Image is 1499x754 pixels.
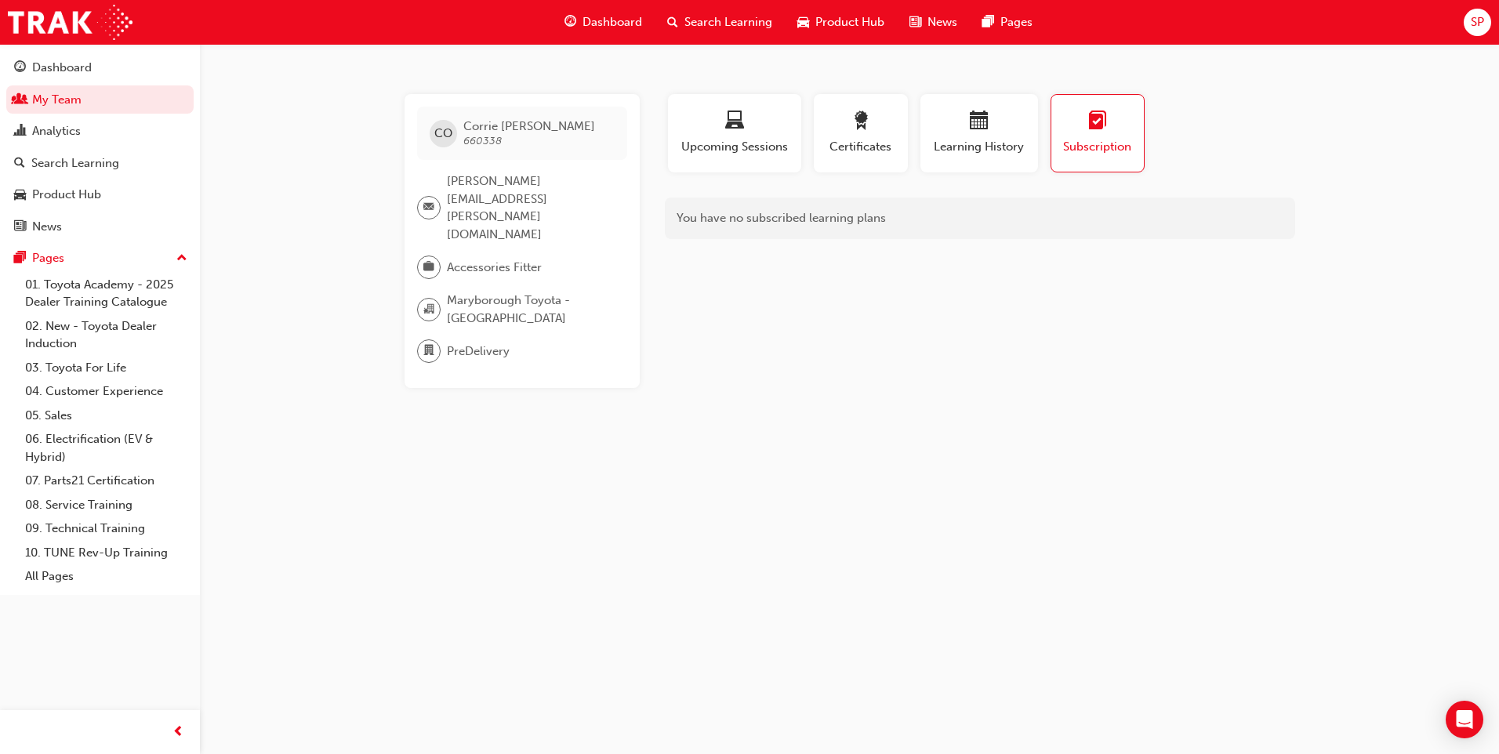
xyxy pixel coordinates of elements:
[564,13,576,32] span: guage-icon
[6,117,194,146] a: Analytics
[172,723,184,742] span: prev-icon
[447,259,542,277] span: Accessories Fitter
[19,379,194,404] a: 04. Customer Experience
[14,252,26,266] span: pages-icon
[1000,13,1033,31] span: Pages
[6,244,194,273] button: Pages
[6,53,194,82] a: Dashboard
[463,134,502,147] span: 660338
[920,94,1038,172] button: Learning History
[19,517,194,541] a: 09. Technical Training
[14,157,25,171] span: search-icon
[1063,138,1132,156] span: Subscription
[665,198,1295,239] div: You have no subscribed learning plans
[19,493,194,517] a: 08. Service Training
[14,125,26,139] span: chart-icon
[14,188,26,202] span: car-icon
[667,13,678,32] span: search-icon
[19,273,194,314] a: 01. Toyota Academy - 2025 Dealer Training Catalogue
[6,212,194,241] a: News
[32,249,64,267] div: Pages
[463,119,595,133] span: Corrie [PERSON_NAME]
[447,343,510,361] span: PreDelivery
[14,61,26,75] span: guage-icon
[1471,13,1484,31] span: SP
[583,13,642,31] span: Dashboard
[423,341,434,361] span: department-icon
[19,356,194,380] a: 03. Toyota For Life
[970,111,989,132] span: calendar-icon
[19,564,194,589] a: All Pages
[423,257,434,277] span: briefcase-icon
[31,154,119,172] div: Search Learning
[982,13,994,32] span: pages-icon
[1464,9,1491,36] button: SP
[32,122,81,140] div: Analytics
[815,13,884,31] span: Product Hub
[684,13,772,31] span: Search Learning
[1051,94,1145,172] button: Subscription
[19,541,194,565] a: 10. TUNE Rev-Up Training
[8,5,132,40] img: Trak
[434,125,452,143] span: CO
[6,180,194,209] a: Product Hub
[6,50,194,244] button: DashboardMy TeamAnalyticsSearch LearningProduct HubNews
[897,6,970,38] a: news-iconNews
[814,94,908,172] button: Certificates
[32,186,101,204] div: Product Hub
[19,404,194,428] a: 05. Sales
[970,6,1045,38] a: pages-iconPages
[725,111,744,132] span: laptop-icon
[826,138,896,156] span: Certificates
[932,138,1026,156] span: Learning History
[447,172,615,243] span: [PERSON_NAME][EMAIL_ADDRESS][PERSON_NAME][DOMAIN_NAME]
[32,218,62,236] div: News
[6,85,194,114] a: My Team
[19,469,194,493] a: 07. Parts21 Certification
[6,149,194,178] a: Search Learning
[927,13,957,31] span: News
[680,138,789,156] span: Upcoming Sessions
[668,94,801,172] button: Upcoming Sessions
[14,93,26,107] span: people-icon
[797,13,809,32] span: car-icon
[1088,111,1107,132] span: learningplan-icon
[176,248,187,269] span: up-icon
[14,220,26,234] span: news-icon
[32,59,92,77] div: Dashboard
[423,299,434,320] span: organisation-icon
[19,427,194,469] a: 06. Electrification (EV & Hybrid)
[552,6,655,38] a: guage-iconDashboard
[423,198,434,218] span: email-icon
[909,13,921,32] span: news-icon
[447,292,615,327] span: Maryborough Toyota - [GEOGRAPHIC_DATA]
[1446,701,1483,738] div: Open Intercom Messenger
[785,6,897,38] a: car-iconProduct Hub
[19,314,194,356] a: 02. New - Toyota Dealer Induction
[851,111,870,132] span: award-icon
[655,6,785,38] a: search-iconSearch Learning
